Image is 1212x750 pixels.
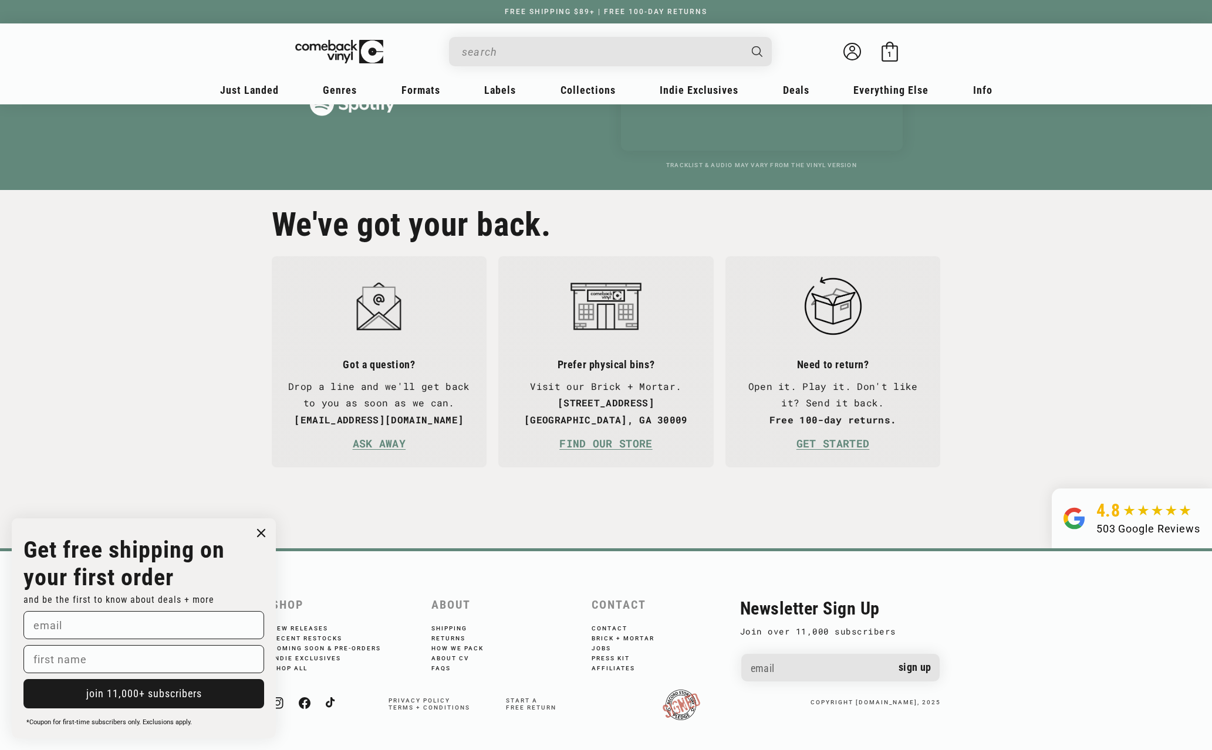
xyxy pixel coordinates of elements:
[449,37,772,66] div: Search
[796,437,870,450] a: GET STARTED
[853,84,929,96] span: Everything Else
[524,396,688,426] strong: [STREET_ADDRESS] [GEOGRAPHIC_DATA], GA 30009
[1123,505,1191,517] img: star5.svg
[890,654,940,681] button: Sign up
[23,594,214,605] span: and be the first to know about deals + more
[272,662,323,672] a: Shop All
[592,642,627,652] a: Jobs
[462,40,740,64] input: When autocomplete results are available use up and down arrows to review and enter to select
[431,632,481,642] a: Returns
[23,536,225,591] strong: Get free shipping on your first order
[431,652,485,662] a: About CV
[272,598,420,612] h2: Shop
[506,697,556,711] span: Start a free return
[741,654,940,684] input: Email
[592,632,670,642] a: Brick + Mortar
[389,704,470,711] a: Terms + Conditions
[431,625,483,632] a: Shipping
[431,598,580,612] h2: About
[740,625,941,639] p: Join over 11,000 subscribers
[741,37,773,66] button: Search
[769,413,897,426] strong: Free 100-day returns.
[353,437,406,450] a: ASK AWAY
[559,437,652,450] a: FIND OUR STORE
[783,84,809,96] span: Deals
[389,697,450,704] a: Privacy Policy
[1096,500,1120,521] span: 4.8
[272,632,358,642] a: Recent Restocks
[323,84,357,96] span: Genres
[592,652,646,662] a: Press Kit
[513,378,699,429] p: Visit our Brick + Mortar.
[23,645,264,673] input: first name
[220,84,279,96] span: Just Landed
[811,699,941,705] small: copyright [DOMAIN_NAME], 2025
[740,598,941,619] h2: Newsletter Sign Up
[272,642,397,652] a: Coming Soon & Pre-Orders
[252,524,270,542] button: Close dialog
[887,50,892,59] span: 1
[26,718,192,726] span: *Coupon for first-time subscribers only. Exclusions apply.
[1096,521,1200,537] div: 503 Google Reviews
[663,690,700,720] img: RSDPledgeSigned-updated.png
[740,378,926,429] p: Open it. Play it. Don't like it? Send it back.
[272,652,357,662] a: Indie Exclusives
[286,378,472,429] p: Drop a line and we'll get back to you as soon as we can.
[272,625,344,632] a: New Releases
[592,625,643,632] a: Contact
[1052,488,1212,548] a: 4.8 503 Google Reviews
[561,84,616,96] span: Collections
[493,8,719,16] a: FREE SHIPPING $89+ | FREE 100-DAY RETURNS
[592,598,740,612] h2: Contact
[286,357,472,372] h3: Got a question?
[401,84,440,96] span: Formats
[740,357,926,372] h3: Need to return?
[23,611,264,639] input: email
[431,662,467,672] a: FAQs
[592,662,651,672] a: Affiliates
[1064,500,1085,537] img: Group.svg
[513,357,699,372] h3: Prefer physical bins?
[621,162,903,169] p: Tracklist & audio may vary from the vinyl version
[272,211,551,239] h2: We've got your back.
[294,413,464,426] strong: [EMAIL_ADDRESS][DOMAIN_NAME]
[431,642,499,652] a: How We Pack
[506,697,556,711] a: Start afree return
[23,679,264,708] button: join 11,000+ subscribers
[660,84,738,96] span: Indie Exclusives
[973,84,992,96] span: Info
[484,84,516,96] span: Labels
